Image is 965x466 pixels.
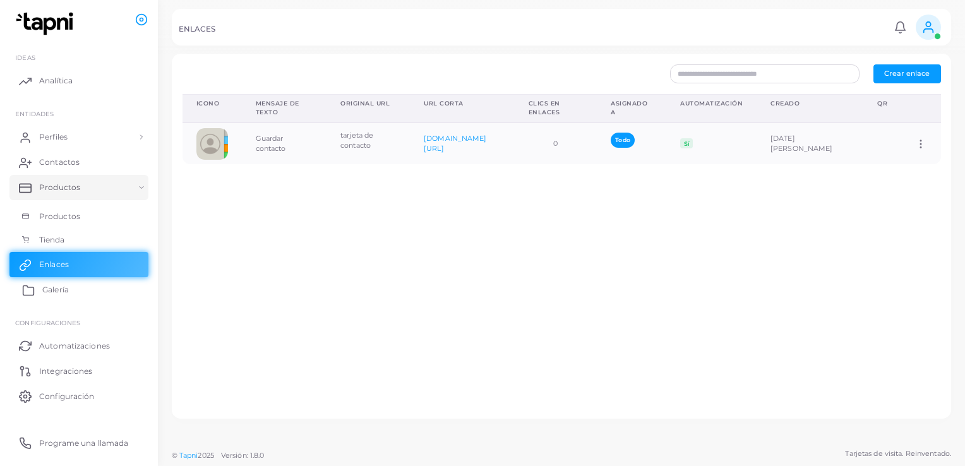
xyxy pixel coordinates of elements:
div: URL corta [424,99,500,108]
span: Galería [42,284,69,296]
td: 0 [515,122,597,165]
span: Crear enlace [884,69,930,78]
span: 2025 [198,450,213,461]
span: Configuración [39,391,94,402]
span: Automatizaciones [39,340,110,352]
span: ENTIDADES [15,110,54,117]
span: Configuraciones [15,319,80,326]
a: Tienda [9,228,148,252]
div: Mensaje de texto [256,99,313,116]
a: Tapni [179,451,198,460]
a: Productos [9,205,148,229]
div: Icono [196,99,228,108]
div: Clics en enlaces [529,99,584,116]
td: [DATE][PERSON_NAME] [757,122,863,165]
span: Sí [680,138,693,148]
a: Perfiles [9,124,148,150]
span: Integraciones [39,366,92,377]
span: Contactos [39,157,80,168]
h5: ENLACES [179,25,215,33]
span: Todo [611,133,634,147]
th: Acción [901,94,940,122]
a: Galería [9,277,148,302]
div: Original URL [340,99,396,108]
img: contactcard.png [196,128,228,160]
a: Programe una llamada [9,430,148,455]
button: Crear enlace [873,64,941,83]
span: IDEAS [15,54,35,61]
a: Analítica [9,68,148,93]
img: logotipo [11,12,81,35]
a: Contactos [9,150,148,175]
a: Automatizaciones [9,333,148,358]
span: Productos [39,182,80,193]
a: Configuración [9,383,148,409]
a: Productos [9,175,148,200]
div: Asignado a [611,99,652,116]
td: Guardar contacto [242,122,327,165]
a: Integraciones [9,358,148,383]
span: Tienda [39,234,65,246]
span: © [172,450,264,461]
span: Enlaces [39,259,69,270]
span: Programe una llamada [39,438,128,449]
a: Enlaces [9,252,148,277]
a: [DOMAIN_NAME][URL] [424,134,486,153]
div: Creado [770,99,849,108]
span: Tarjetas de visita. Reinventado. [845,448,951,459]
span: Analítica [39,75,73,87]
div: Automatización [680,99,743,108]
p: tarjeta de contacto [340,130,396,151]
div: QR [877,99,887,108]
span: Productos [39,211,80,222]
span: Perfiles [39,131,68,143]
span: Versión: 1.8.0 [221,451,265,460]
